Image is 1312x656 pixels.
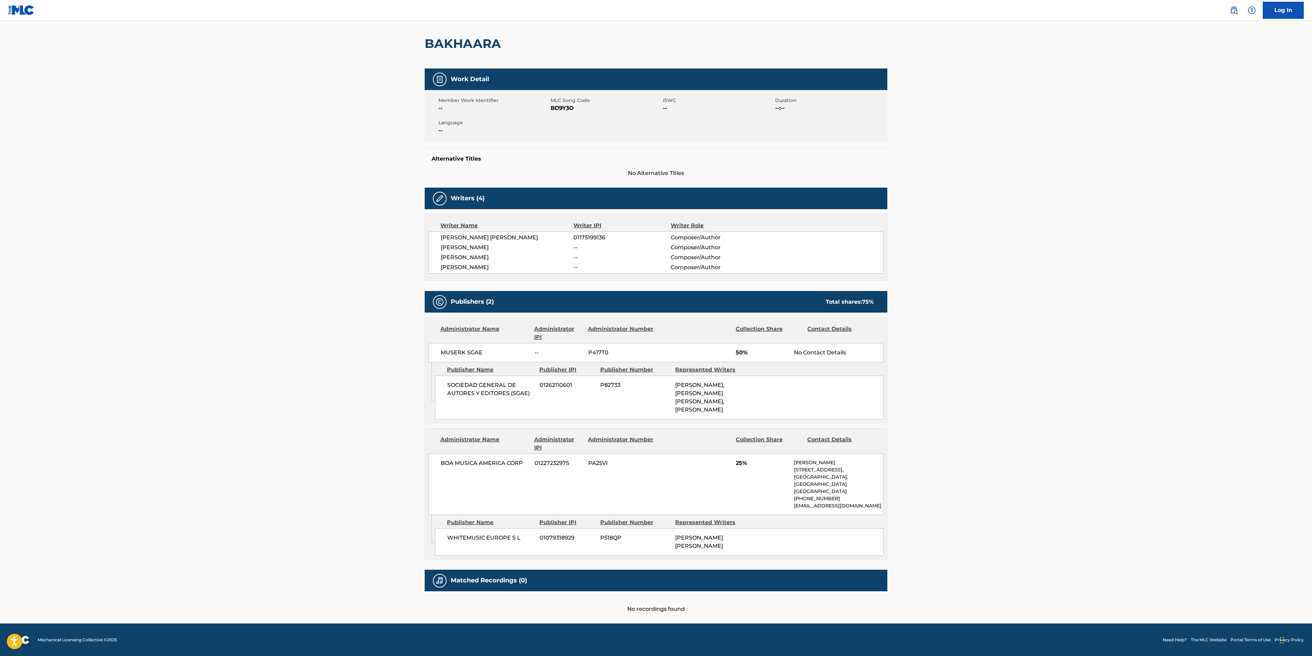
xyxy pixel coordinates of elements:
div: Writer Role [671,222,759,230]
iframe: Chat Widget [1278,623,1312,656]
span: WHITEMUSIC EUROPE S L [447,534,535,542]
div: Help [1245,3,1259,17]
span: [PERSON_NAME] [441,253,574,262]
div: Administrator Name [440,325,529,341]
div: Widget de chat [1278,623,1312,656]
span: [PERSON_NAME] [441,263,574,272]
a: Public Search [1227,3,1241,17]
a: Privacy Policy [1275,637,1304,643]
a: Log In [1263,2,1304,19]
p: [EMAIL_ADDRESS][DOMAIN_NAME] [794,502,883,509]
div: Collection Share [736,436,802,452]
span: -- [438,126,549,135]
p: [STREET_ADDRESS], [794,466,883,474]
div: No Contact Details [794,349,883,357]
span: P417T0 [588,349,655,357]
span: SOCIEDAD GENERAL DE AUTORES Y EDITORES (SGAE) [447,381,535,398]
img: MLC Logo [8,5,35,15]
div: Administrator Number [588,325,654,341]
span: Composer/Author [671,243,759,252]
img: Publishers [436,298,444,306]
h5: Alternative Titles [432,155,880,162]
p: [PHONE_NUMBER] [794,495,883,502]
div: Publisher IPI [539,366,595,374]
p: [GEOGRAPHIC_DATA] [794,488,883,495]
div: Represented Writers [675,366,745,374]
div: Contact Details [807,325,874,341]
span: -- [574,253,671,262]
h5: Publishers (2) [451,298,494,306]
span: Mechanical Licensing Collective © 2025 [38,637,117,643]
span: 75 % [862,299,874,305]
div: Writer Name [440,222,574,230]
span: ISWC [663,97,773,104]
span: 01079318929 [540,534,595,542]
div: Publisher Number [600,366,670,374]
a: Need Help? [1163,637,1187,643]
div: Administrator Number [588,436,654,452]
div: Administrator Name [440,436,529,452]
span: [PERSON_NAME] [441,243,574,252]
div: Arrastrar [1280,630,1284,651]
span: 01262110601 [540,381,595,389]
img: logo [8,636,29,644]
span: -- [438,104,549,112]
img: Matched Recordings [436,577,444,585]
div: No recordings found [425,591,887,613]
img: help [1248,6,1256,14]
h5: Work Detail [451,75,489,83]
span: Language [438,119,549,126]
div: Represented Writers [675,518,745,527]
a: Portal Terms of Use [1231,637,1271,643]
span: MUSERK SGAE [441,349,529,357]
p: [PERSON_NAME] [794,459,883,466]
h5: Writers (4) [451,194,485,202]
span: Member Work Identifier [438,97,549,104]
img: Work Detail [436,75,444,84]
div: Collection Share [736,325,802,341]
span: No Alternative Titles [425,169,887,177]
div: Publisher Number [600,518,670,527]
p: [GEOGRAPHIC_DATA], [GEOGRAPHIC_DATA] [794,474,883,488]
img: Writers [436,194,444,203]
span: 01227232975 [535,459,583,467]
span: Composer/Author [671,253,759,262]
span: Composer/Author [671,263,759,272]
a: The MLC Website [1191,637,1226,643]
span: [PERSON_NAME] [PERSON_NAME] [441,234,574,242]
img: search [1230,6,1238,14]
span: MLC Song Code [551,97,661,104]
div: Publisher IPI [539,518,595,527]
div: Writer IPI [574,222,671,230]
span: 50% [736,349,789,357]
span: BD9Y3O [551,104,661,112]
span: 01175199136 [574,234,671,242]
span: -- [574,243,671,252]
div: Publisher Name [447,366,534,374]
span: -- [663,104,773,112]
span: BOA MUSICA AMERICA CORP [441,459,529,467]
span: -- [574,263,671,272]
span: P518QP [600,534,670,542]
h2: BAKHAARA [425,36,504,51]
div: Administrator IPI [534,325,583,341]
span: P82733 [600,381,670,389]
div: Contact Details [807,436,874,452]
span: --:-- [775,104,886,112]
div: Publisher Name [447,518,534,527]
h5: Matched Recordings (0) [451,577,527,584]
span: PA25VI [588,459,655,467]
span: Duration [775,97,886,104]
div: Total shares: [826,298,874,306]
span: 25% [736,459,789,467]
span: -- [535,349,583,357]
span: [PERSON_NAME] [PERSON_NAME] [675,534,723,549]
span: Composer/Author [671,234,759,242]
span: [PERSON_NAME], [PERSON_NAME] [PERSON_NAME], [PERSON_NAME] [675,382,724,413]
div: Administrator IPI [534,436,583,452]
